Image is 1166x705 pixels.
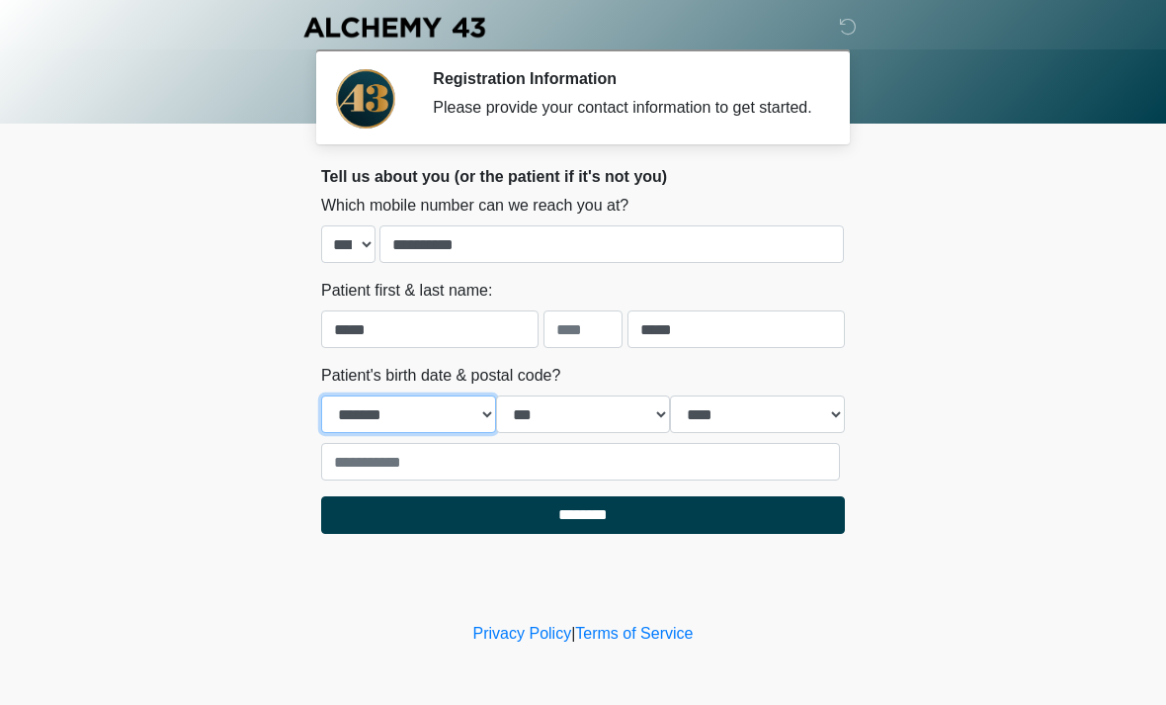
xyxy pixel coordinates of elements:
[575,625,693,642] a: Terms of Service
[336,69,395,129] img: Agent Avatar
[571,625,575,642] a: |
[433,69,815,88] h2: Registration Information
[321,364,560,388] label: Patient's birth date & postal code?
[473,625,572,642] a: Privacy Policy
[321,279,492,303] label: Patient first & last name:
[321,194,628,218] label: Which mobile number can we reach you at?
[433,96,815,120] div: Please provide your contact information to get started.
[321,167,845,186] h2: Tell us about you (or the patient if it's not you)
[301,15,487,40] img: Alchemy 43 Logo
